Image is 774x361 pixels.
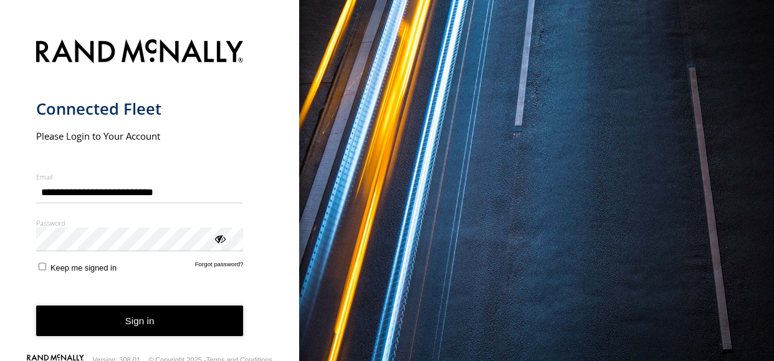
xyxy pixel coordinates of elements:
input: Keep me signed in [39,262,47,271]
a: Forgot password? [195,261,244,272]
form: main [36,32,264,356]
button: Sign in [36,306,244,336]
label: Password [36,218,244,228]
h1: Connected Fleet [36,99,244,119]
div: ViewPassword [213,232,226,244]
img: Rand McNally [36,37,244,69]
span: Keep me signed in [50,263,117,272]
label: Email [36,172,244,181]
h2: Please Login to Your Account [36,130,244,142]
